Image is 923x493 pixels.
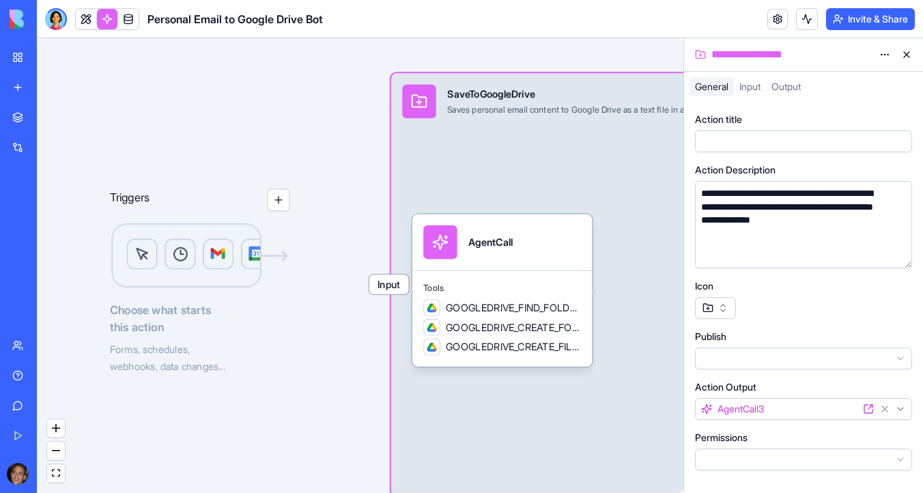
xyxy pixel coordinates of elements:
span: GOOGLEDRIVE_CREATE_FOLDER [446,320,581,335]
button: fit view [47,464,65,483]
span: GOOGLEDRIVE_FIND_FOLDER [446,300,581,315]
img: Logic [110,223,290,290]
div: AgentCall [468,235,513,249]
div: TriggersLogicChoose what startsthis actionForms, schedules,webhooks, data changes... [110,143,290,374]
button: Invite & Share [826,8,915,30]
div: AgentCallToolsGOOGLEDRIVE_FIND_FOLDERGOOGLEDRIVE_CREATE_FOLDERGOOGLEDRIVE_CREATE_FILE_FROM_TEXT [412,214,593,367]
div: Saves personal email content to Google Drive as a text file in a dedicated folder for easy organi... [447,104,869,115]
img: ACg8ocKwlY-G7EnJG7p3bnYwdp_RyFFHyn9MlwQjYsG_56ZlydI1TXjL_Q=s96-c [7,463,29,485]
label: Icon [695,279,713,293]
label: Action title [695,113,742,126]
span: Output [771,81,801,92]
p: Triggers [110,188,150,211]
img: logo [10,10,94,29]
span: General [695,81,728,92]
div: SaveToGoogleDrive [447,87,869,102]
label: Permissions [695,431,748,445]
label: Action Output [695,380,756,394]
span: Input [369,274,409,294]
span: Choose what starts this action [110,301,290,335]
label: Action Description [695,163,776,177]
span: Input [739,81,761,92]
button: zoom in [47,419,65,438]
span: Tools [423,282,581,293]
span: Forms, schedules, webhooks, data changes... [110,343,225,372]
span: GOOGLEDRIVE_CREATE_FILE_FROM_TEXT [446,340,581,354]
button: zoom out [47,442,65,460]
span: Personal Email to Google Drive Bot [147,11,323,27]
label: Publish [695,330,726,343]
